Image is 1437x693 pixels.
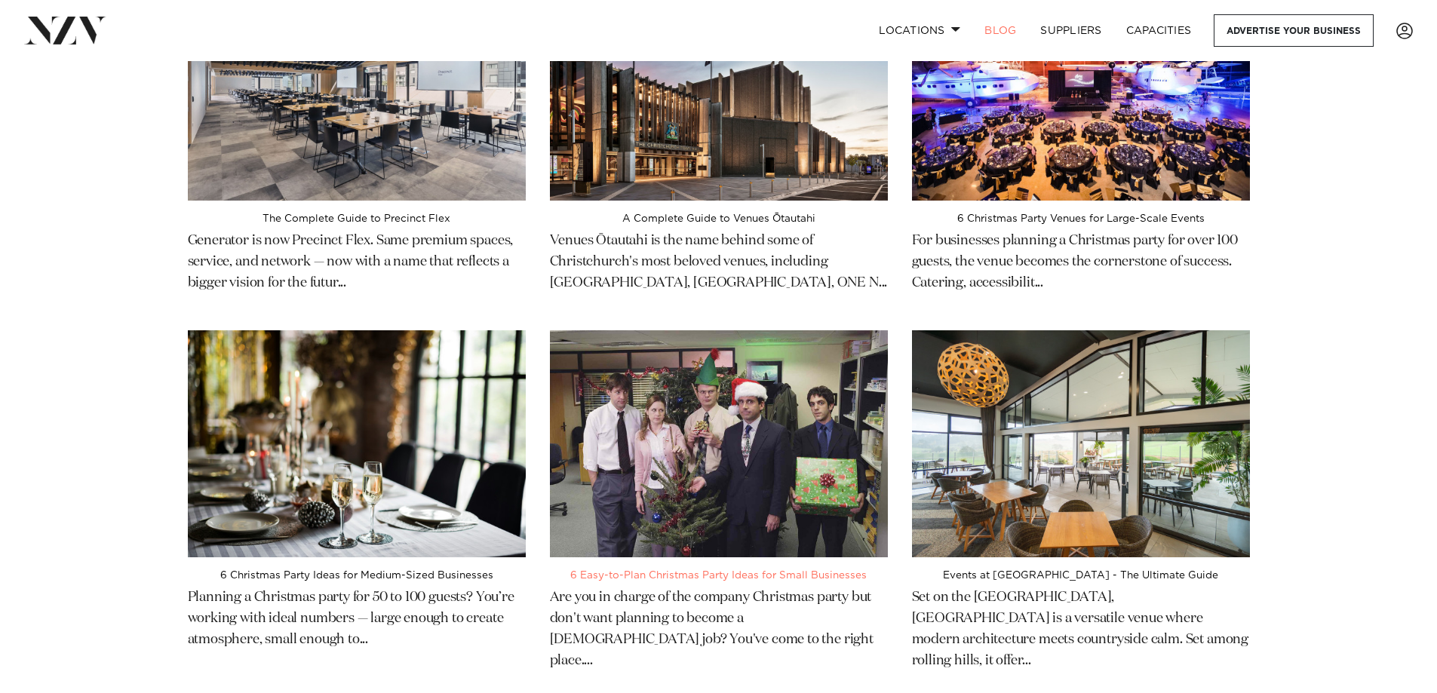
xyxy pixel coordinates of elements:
[912,330,1250,557] img: Events at Wainui Golf Club - The Ultimate Guide
[912,225,1250,294] p: For businesses planning a Christmas party for over 100 guests, the venue becomes the cornerstone ...
[550,225,888,294] p: Venues Ōtautahi is the name behind some of Christchurch's most beloved venues, including [GEOGRAP...
[867,14,972,47] a: Locations
[188,225,526,294] p: Generator is now Precinct Flex. Same premium spaces, service, and network — now with a name that ...
[972,14,1028,47] a: BLOG
[912,213,1250,225] h4: 6 Christmas Party Venues for Large-Scale Events
[24,17,106,44] img: nzv-logo.png
[188,213,526,225] h4: The Complete Guide to Precinct Flex
[550,581,888,672] p: Are you in charge of the company Christmas party but don't want planning to become a [DEMOGRAPHIC...
[550,330,888,690] a: 6 Easy-to-Plan Christmas Party Ideas for Small Businesses 6 Easy-to-Plan Christmas Party Ideas fo...
[912,581,1250,672] p: Set on the [GEOGRAPHIC_DATA], [GEOGRAPHIC_DATA] is a versatile venue where modern architecture me...
[1028,14,1113,47] a: SUPPLIERS
[188,330,526,669] a: 6 Christmas Party Ideas for Medium-Sized Businesses 6 Christmas Party Ideas for Medium-Sized Busi...
[188,581,526,651] p: Planning a Christmas party for 50 to 100 guests? You’re working with ideal numbers — large enough...
[1114,14,1204,47] a: Capacities
[912,330,1250,690] a: Events at Wainui Golf Club - The Ultimate Guide Events at [GEOGRAPHIC_DATA] - The Ultimate Guide ...
[188,330,526,557] img: 6 Christmas Party Ideas for Medium-Sized Businesses
[550,213,888,225] h4: A Complete Guide to Venues Ōtautahi
[550,569,888,581] h4: 6 Easy-to-Plan Christmas Party Ideas for Small Businesses
[188,569,526,581] h4: 6 Christmas Party Ideas for Medium-Sized Businesses
[912,569,1250,581] h4: Events at [GEOGRAPHIC_DATA] - The Ultimate Guide
[1214,14,1374,47] a: Advertise your business
[550,330,888,557] img: 6 Easy-to-Plan Christmas Party Ideas for Small Businesses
